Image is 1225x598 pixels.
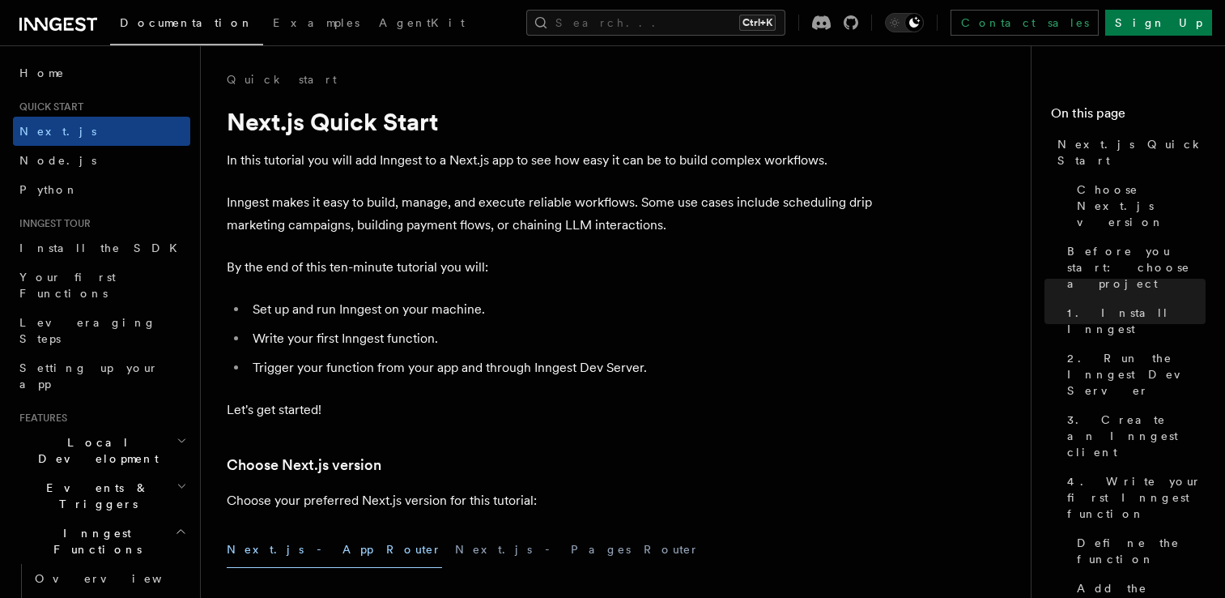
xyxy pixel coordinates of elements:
[369,5,474,44] a: AgentKit
[19,183,79,196] span: Python
[455,532,700,568] button: Next.js - Pages Router
[1061,405,1206,467] a: 3. Create an Inngest client
[1061,344,1206,405] a: 2. Run the Inngest Dev Server
[13,519,190,564] button: Inngest Functions
[13,473,190,519] button: Events & Triggers
[35,572,202,585] span: Overview
[1105,10,1212,36] a: Sign Up
[13,233,190,263] a: Install the SDK
[13,100,83,113] span: Quick start
[1077,182,1206,230] span: Choose Next.js version
[1077,535,1206,567] span: Define the function
[1057,136,1206,169] span: Next.js Quick Start
[19,361,159,391] span: Setting up your app
[19,125,96,138] span: Next.js
[120,16,253,29] span: Documentation
[526,10,785,36] button: Search...Ctrl+K
[1061,237,1206,298] a: Before you start: choose a project
[13,525,175,557] span: Inngest Functions
[885,13,924,32] button: Toggle dark mode
[19,65,65,81] span: Home
[19,271,116,300] span: Your first Functions
[263,5,369,44] a: Examples
[227,454,381,476] a: Choose Next.js version
[951,10,1099,36] a: Contact sales
[13,480,177,512] span: Events & Triggers
[1067,305,1206,337] span: 1. Install Inngest
[110,5,263,45] a: Documentation
[227,149,874,172] p: In this tutorial you will add Inngest to a Next.js app to see how easy it can be to build complex...
[739,15,776,31] kbd: Ctrl+K
[13,117,190,146] a: Next.js
[379,16,465,29] span: AgentKit
[13,412,67,425] span: Features
[19,241,187,254] span: Install the SDK
[19,154,96,167] span: Node.js
[1070,175,1206,237] a: Choose Next.js version
[227,256,874,279] p: By the end of this ten-minute tutorial you will:
[227,399,874,421] p: Let's get started!
[1051,130,1206,175] a: Next.js Quick Start
[13,175,190,204] a: Python
[248,327,874,350] li: Write your first Inngest function.
[227,532,442,568] button: Next.js - App Router
[273,16,359,29] span: Examples
[1051,104,1206,130] h4: On this page
[1067,412,1206,460] span: 3. Create an Inngest client
[227,107,874,136] h1: Next.js Quick Start
[13,308,190,353] a: Leveraging Steps
[1061,298,1206,344] a: 1. Install Inngest
[19,316,156,345] span: Leveraging Steps
[248,298,874,321] li: Set up and run Inngest on your machine.
[227,191,874,237] p: Inngest makes it easy to build, manage, and execute reliable workflows. Some use cases include sc...
[227,71,337,88] a: Quick start
[1067,473,1206,522] span: 4. Write your first Inngest function
[13,434,177,467] span: Local Development
[13,58,190,88] a: Home
[1061,467,1206,528] a: 4. Write your first Inngest function
[13,217,91,230] span: Inngest tour
[28,564,190,593] a: Overview
[248,357,874,379] li: Trigger your function from your app and through Inngest Dev Server.
[13,353,190,399] a: Setting up your app
[227,489,874,512] p: Choose your preferred Next.js version for this tutorial:
[13,146,190,175] a: Node.js
[1067,350,1206,399] span: 2. Run the Inngest Dev Server
[13,263,190,308] a: Your first Functions
[13,428,190,473] button: Local Development
[1070,528,1206,574] a: Define the function
[1067,243,1206,292] span: Before you start: choose a project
